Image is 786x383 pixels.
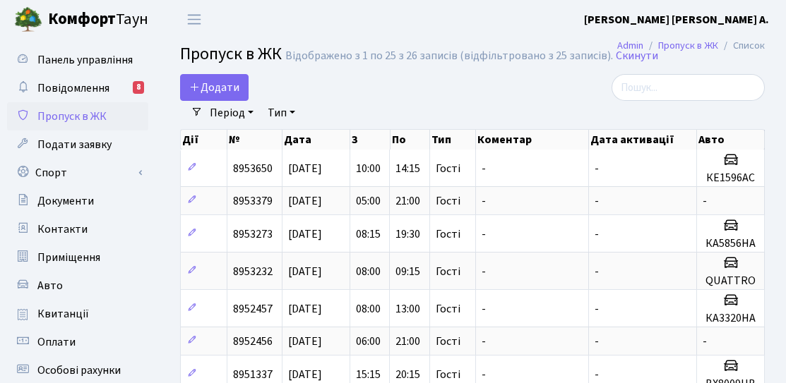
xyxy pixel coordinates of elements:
span: 08:15 [356,226,381,242]
a: Контакти [7,215,148,243]
span: - [595,334,599,349]
span: - [482,334,486,349]
span: Додати [189,80,239,95]
a: [PERSON_NAME] [PERSON_NAME] А. [584,11,769,28]
a: Admin [617,38,643,53]
a: Спорт [7,159,148,187]
span: [DATE] [288,301,322,317]
th: Авто [697,130,765,150]
span: Гості [436,163,460,174]
span: Гості [436,195,460,207]
th: Тип [430,130,475,150]
span: Панель управління [37,52,133,68]
li: Список [718,38,765,54]
a: Пропуск в ЖК [658,38,718,53]
span: Гості [436,336,460,347]
a: Оплати [7,328,148,356]
span: [DATE] [288,334,322,349]
span: Документи [37,193,94,209]
h5: КА3320НА [703,312,758,325]
span: 21:00 [395,334,420,349]
h5: КЕ1596АС [703,171,758,185]
span: [DATE] [288,226,322,242]
div: Відображено з 1 по 25 з 26 записів (відфільтровано з 25 записів). [285,49,613,63]
span: 08:00 [356,264,381,279]
button: Переключити навігацію [177,8,212,31]
span: Гості [436,229,460,240]
span: 10:00 [356,161,381,176]
h5: QUATTRO [703,274,758,288]
span: - [595,226,599,242]
span: Оплати [37,334,76,350]
b: [PERSON_NAME] [PERSON_NAME] А. [584,12,769,28]
a: Подати заявку [7,130,148,159]
th: № [227,130,282,150]
span: 13:00 [395,301,420,317]
span: 8953232 [233,264,273,279]
span: Особові рахунки [37,363,121,378]
span: Гості [436,266,460,277]
span: Пропуск в ЖК [37,109,107,124]
a: Панель управління [7,46,148,74]
a: Скинути [616,49,658,63]
span: [DATE] [288,161,322,176]
span: - [482,161,486,176]
a: Квитанції [7,300,148,328]
span: - [595,367,599,382]
span: - [482,193,486,209]
span: Контакти [37,221,88,237]
a: Авто [7,272,148,300]
a: Період [204,101,259,125]
span: - [595,193,599,209]
th: Дата активації [589,130,697,150]
span: 09:15 [395,264,420,279]
span: - [482,301,486,317]
span: Гості [436,303,460,315]
span: [DATE] [288,264,322,279]
span: - [482,226,486,242]
span: 08:00 [356,301,381,317]
span: 05:00 [356,193,381,209]
span: 8953273 [233,226,273,242]
span: - [595,161,599,176]
span: Повідомлення [37,80,109,96]
a: Документи [7,187,148,215]
span: [DATE] [288,367,322,382]
th: Коментар [476,130,589,150]
a: Тип [262,101,301,125]
span: 8952456 [233,334,273,349]
span: - [703,334,707,349]
span: 15:15 [356,367,381,382]
th: З [350,130,391,150]
span: Гості [436,369,460,380]
a: Додати [180,74,249,101]
span: 8952457 [233,301,273,317]
span: - [703,193,707,209]
th: Дата [282,130,350,150]
a: Повідомлення8 [7,74,148,102]
th: По [391,130,431,150]
span: - [482,367,486,382]
b: Комфорт [48,8,116,30]
span: - [595,301,599,317]
span: 8953379 [233,193,273,209]
span: Квитанції [37,306,89,322]
span: Приміщення [37,250,100,265]
span: [DATE] [288,193,322,209]
span: 06:00 [356,334,381,349]
span: - [482,264,486,279]
div: 8 [133,81,144,94]
input: Пошук... [612,74,765,101]
span: Пропуск в ЖК [180,42,282,66]
th: Дії [181,130,227,150]
span: Авто [37,278,63,293]
span: - [595,264,599,279]
span: 19:30 [395,226,420,242]
span: 20:15 [395,367,420,382]
span: 21:00 [395,193,420,209]
a: Приміщення [7,243,148,272]
span: Подати заявку [37,137,112,152]
span: 8951337 [233,367,273,382]
span: 14:15 [395,161,420,176]
nav: breadcrumb [596,31,786,61]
